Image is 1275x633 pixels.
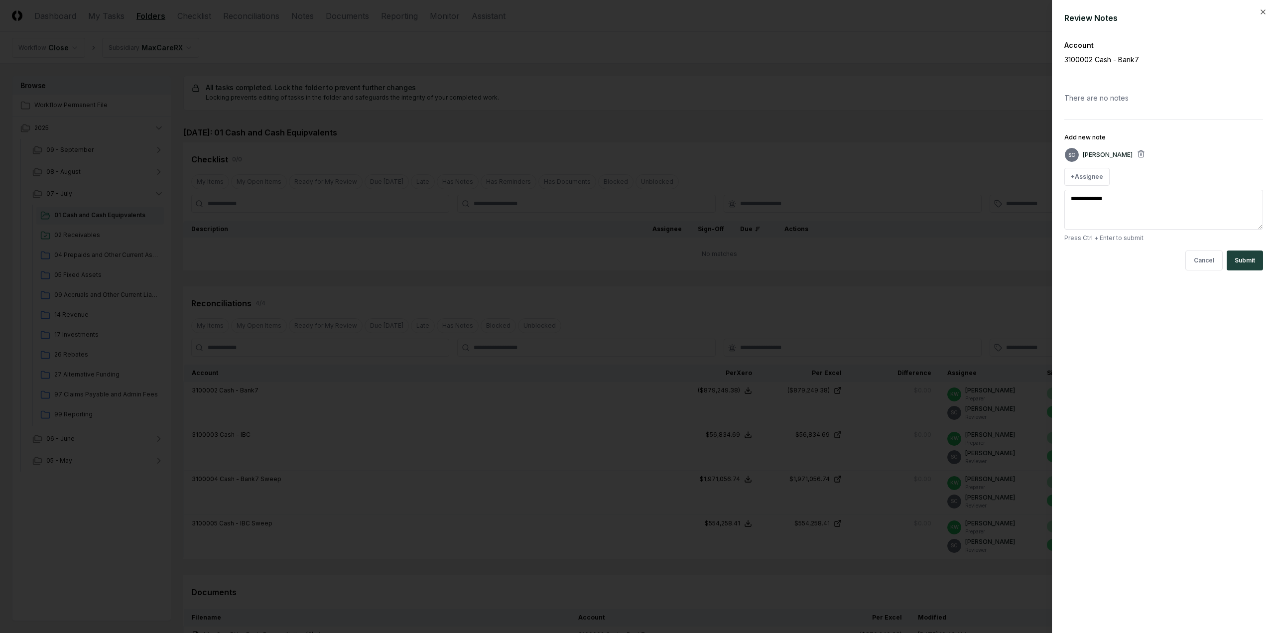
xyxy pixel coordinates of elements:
div: Review Notes [1064,12,1263,24]
div: There are no notes [1064,85,1263,111]
button: +Assignee [1064,168,1110,186]
span: SC [1068,151,1075,159]
div: Account [1064,40,1263,50]
p: 3100002 Cash - Bank7 [1064,54,1229,65]
label: Add new note [1064,133,1106,141]
p: Press Ctrl + Enter to submit [1064,234,1263,243]
p: [PERSON_NAME] [1083,150,1133,159]
button: Cancel [1185,251,1223,270]
button: Submit [1227,251,1263,270]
